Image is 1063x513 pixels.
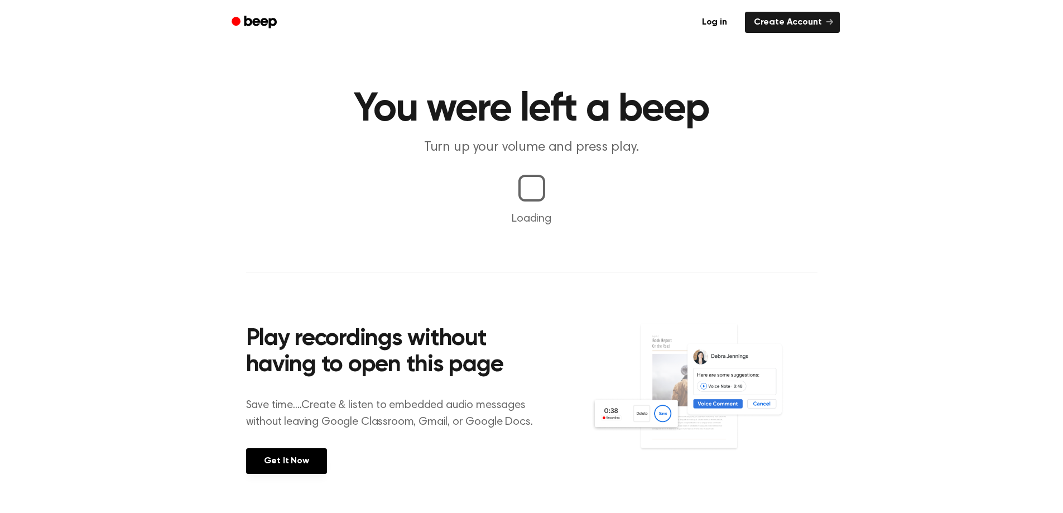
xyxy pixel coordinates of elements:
a: Beep [224,12,287,33]
p: Turn up your volume and press play. [318,138,746,157]
h1: You were left a beep [246,89,817,130]
p: Save time....Create & listen to embedded audio messages without leaving Google Classroom, Gmail, ... [246,397,547,430]
a: Log in [691,9,738,35]
img: Voice Comments on Docs and Recording Widget [591,323,817,473]
p: Loading [13,210,1050,227]
a: Get It Now [246,448,327,474]
h2: Play recordings without having to open this page [246,326,547,379]
a: Create Account [745,12,840,33]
